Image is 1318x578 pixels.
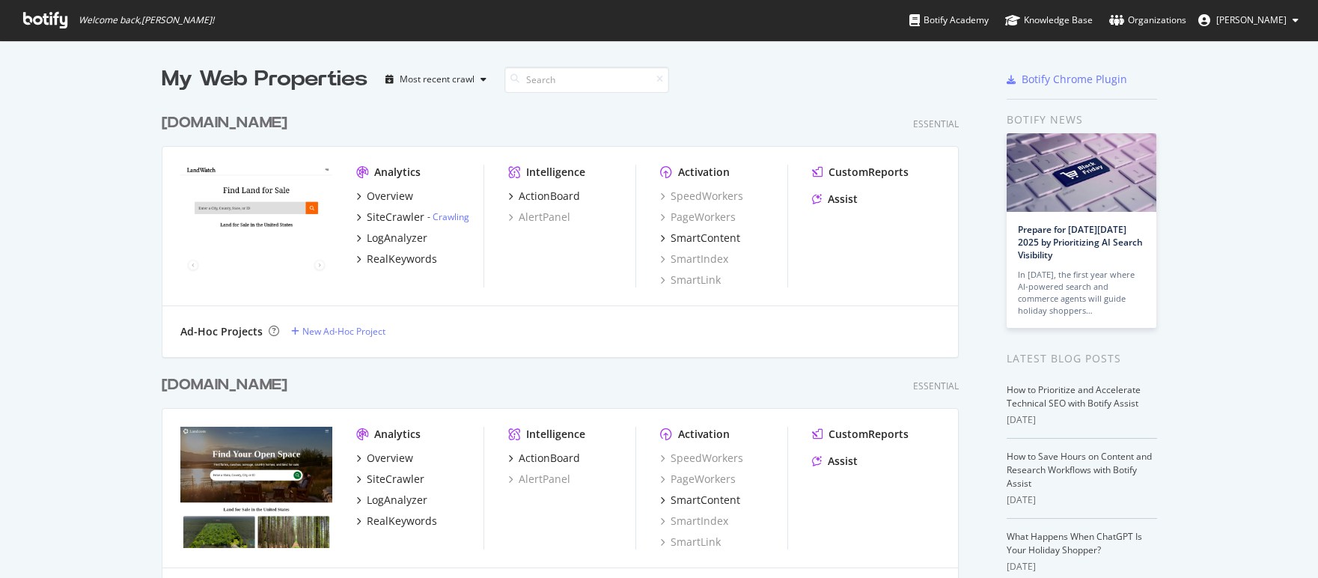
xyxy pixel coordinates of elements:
[367,189,413,204] div: Overview
[180,165,332,286] img: landwatch.com
[508,189,580,204] a: ActionBoard
[1007,493,1157,507] div: [DATE]
[829,427,909,442] div: CustomReports
[162,64,367,94] div: My Web Properties
[367,210,424,225] div: SiteCrawler
[660,252,728,267] a: SmartIndex
[1007,413,1157,427] div: [DATE]
[913,118,959,130] div: Essential
[1007,530,1142,556] a: What Happens When ChatGPT Is Your Holiday Shopper?
[1007,383,1141,410] a: How to Prioritize and Accelerate Technical SEO with Botify Assist
[356,472,424,487] a: SiteCrawler
[660,493,740,508] a: SmartContent
[660,514,728,529] a: SmartIndex
[526,427,585,442] div: Intelligence
[828,454,858,469] div: Assist
[356,451,413,466] a: Overview
[660,210,736,225] a: PageWorkers
[660,451,743,466] a: SpeedWorkers
[508,451,580,466] a: ActionBoard
[367,252,437,267] div: RealKeywords
[162,112,293,134] a: [DOMAIN_NAME]
[433,210,469,223] a: Crawling
[379,67,492,91] button: Most recent crawl
[356,252,437,267] a: RealKeywords
[291,325,385,338] a: New Ad-Hoc Project
[356,231,427,246] a: LogAnalyzer
[678,165,730,180] div: Activation
[1007,350,1157,367] div: Latest Blog Posts
[828,192,858,207] div: Assist
[367,472,424,487] div: SiteCrawler
[1007,112,1157,128] div: Botify news
[660,472,736,487] a: PageWorkers
[367,493,427,508] div: LogAnalyzer
[180,427,332,548] img: land.com
[356,210,469,225] a: SiteCrawler- Crawling
[356,514,437,529] a: RealKeywords
[367,231,427,246] div: LogAnalyzer
[504,67,669,93] input: Search
[162,374,287,396] div: [DOMAIN_NAME]
[508,210,570,225] a: AlertPanel
[374,165,421,180] div: Analytics
[1022,72,1127,87] div: Botify Chrome Plugin
[1216,13,1287,26] span: Michael Glavac
[1005,13,1093,28] div: Knowledge Base
[812,427,909,442] a: CustomReports
[678,427,730,442] div: Activation
[1007,133,1156,212] img: Prepare for Black Friday 2025 by Prioritizing AI Search Visibility
[508,472,570,487] a: AlertPanel
[660,231,740,246] a: SmartContent
[671,493,740,508] div: SmartContent
[812,192,858,207] a: Assist
[79,14,214,26] span: Welcome back, [PERSON_NAME] !
[519,189,580,204] div: ActionBoard
[367,514,437,529] div: RealKeywords
[812,454,858,469] a: Assist
[374,427,421,442] div: Analytics
[519,451,580,466] div: ActionBoard
[1007,560,1157,574] div: [DATE]
[660,535,721,550] a: SmartLink
[909,13,989,28] div: Botify Academy
[302,325,385,338] div: New Ad-Hoc Project
[427,210,469,223] div: -
[356,189,413,204] a: Overview
[671,231,740,246] div: SmartContent
[812,165,909,180] a: CustomReports
[660,189,743,204] a: SpeedWorkers
[356,493,427,508] a: LogAnalyzer
[1109,13,1186,28] div: Organizations
[1007,72,1127,87] a: Botify Chrome Plugin
[162,112,287,134] div: [DOMAIN_NAME]
[367,451,413,466] div: Overview
[913,380,959,392] div: Essential
[829,165,909,180] div: CustomReports
[1186,8,1311,32] button: [PERSON_NAME]
[660,273,721,288] a: SmartLink
[526,165,585,180] div: Intelligence
[1007,450,1152,490] a: How to Save Hours on Content and Research Workflows with Botify Assist
[1018,269,1145,317] div: In [DATE], the first year where AI-powered search and commerce agents will guide holiday shoppers…
[180,324,263,339] div: Ad-Hoc Projects
[1018,223,1143,261] a: Prepare for [DATE][DATE] 2025 by Prioritizing AI Search Visibility
[400,75,475,84] div: Most recent crawl
[162,374,293,396] a: [DOMAIN_NAME]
